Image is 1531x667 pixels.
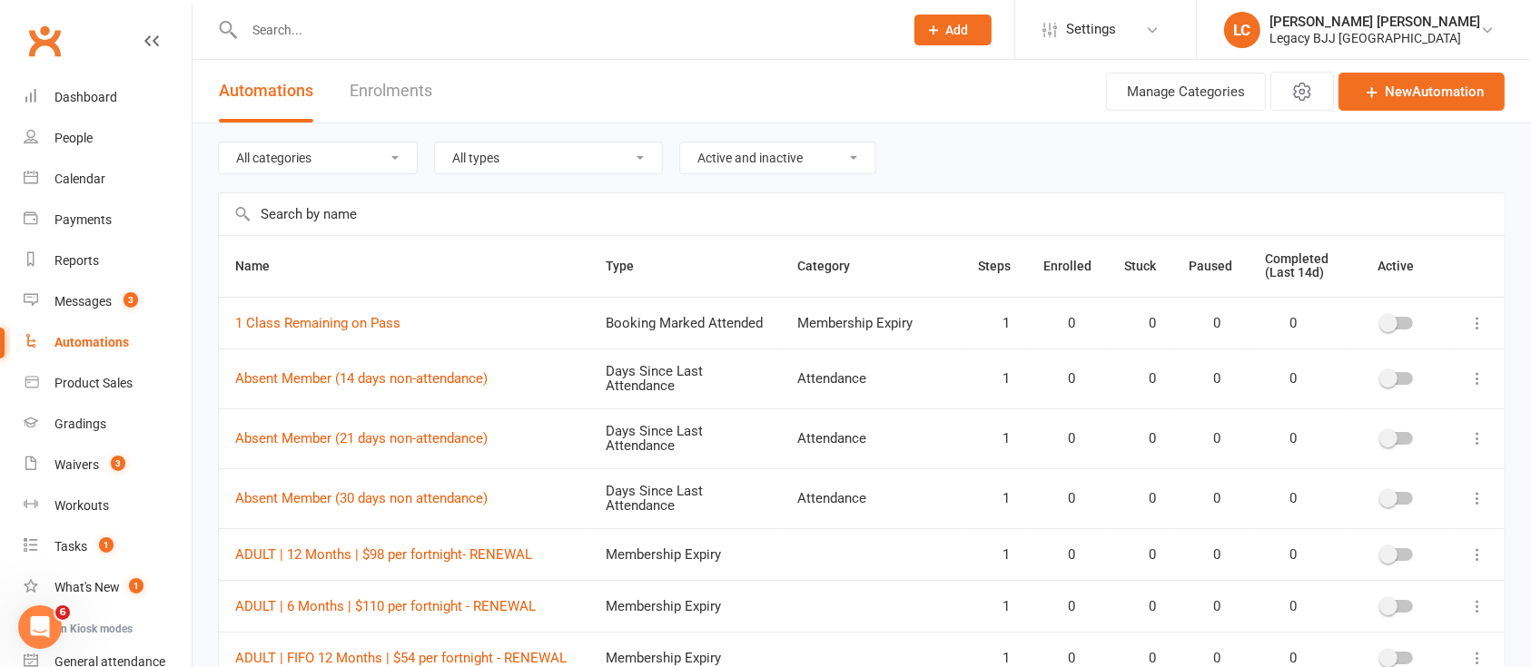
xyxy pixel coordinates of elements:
a: Tasks 1 [24,526,192,567]
a: ADULT | 12 Months | $98 per fortnight- RENEWAL [235,546,532,563]
button: Add [914,15,992,45]
span: 1 [978,599,1010,614]
div: Automations [54,335,129,349]
span: 0 [1265,431,1297,446]
span: 1 [978,491,1010,506]
span: 3 [123,292,138,308]
a: Absent Member (21 days non-attendance) [235,430,488,446]
span: 1 [978,371,1010,387]
span: 0 [1265,371,1297,387]
a: Workouts [24,486,192,526]
button: Automations [219,60,313,123]
div: Legacy BJJ [GEOGRAPHIC_DATA] [1269,30,1480,46]
a: People [24,118,192,159]
a: Absent Member (30 days non attendance) [235,490,488,506]
a: NewAutomation [1338,73,1505,111]
button: Active [1361,255,1434,277]
a: Enrolments [350,60,432,123]
span: 6 [55,605,70,620]
span: 0 [1124,491,1156,506]
a: 1 Class Remaining on Pass [235,315,400,331]
a: Messages 3 [24,281,192,322]
span: 0 [1189,371,1220,387]
a: Reports [24,240,192,281]
span: 1 [129,578,143,593]
span: 0 [1265,547,1297,563]
span: 1 [978,316,1010,331]
span: Settings [1066,9,1116,50]
span: 0 [1043,371,1075,387]
div: Membership Expiry [797,316,945,331]
th: Stuck [1108,236,1172,297]
span: 1 [978,547,1010,563]
a: Calendar [24,159,192,200]
span: 1 [978,651,1010,666]
a: Clubworx [22,18,67,64]
span: 0 [1265,491,1297,506]
div: Gradings [54,417,106,431]
div: Messages [54,294,112,309]
span: 0 [1189,599,1220,614]
span: 0 [1265,599,1297,614]
div: Waivers [54,457,99,472]
input: Search by name [219,193,1505,235]
span: 0 [1043,316,1075,331]
th: Enrolled [1027,236,1108,297]
a: Absent Member (14 days non-attendance) [235,370,488,387]
span: 0 [1043,651,1075,666]
span: 0 [1189,491,1220,506]
span: 0 [1189,651,1220,666]
div: Payments [54,212,112,227]
td: Membership Expiry [589,580,781,632]
span: 0 [1124,651,1156,666]
div: Attendance [797,491,945,506]
span: Active [1378,259,1414,273]
button: Category [797,255,870,277]
button: Manage Categories [1106,73,1266,111]
span: 0 [1124,547,1156,563]
td: Membership Expiry [589,528,781,580]
button: Name [235,255,290,277]
span: Completed (Last 14d) [1265,251,1329,280]
div: [PERSON_NAME] [PERSON_NAME] [1269,14,1480,30]
span: 1 [978,431,1010,446]
span: Add [946,23,969,37]
a: Dashboard [24,77,192,118]
div: What's New [54,580,120,594]
td: Days Since Last Attendance [589,408,781,468]
a: What's New1 [24,567,192,608]
span: 0 [1124,316,1156,331]
input: Search... [239,17,891,43]
div: Dashboard [54,90,117,104]
a: ADULT | FIFO 12 Months | $54 per fortnight - RENEWAL [235,650,567,666]
span: Category [797,259,870,273]
a: Payments [24,200,192,240]
div: Tasks [54,539,87,554]
span: 0 [1124,599,1156,614]
span: 0 [1189,316,1220,331]
span: 0 [1043,491,1075,506]
span: 3 [111,456,125,471]
span: 0 [1189,547,1220,563]
span: 0 [1043,599,1075,614]
th: Paused [1172,236,1249,297]
div: LC [1224,12,1260,48]
span: 0 [1265,651,1297,666]
a: Gradings [24,404,192,445]
a: Waivers 3 [24,445,192,486]
div: People [54,131,93,145]
div: Reports [54,253,99,268]
div: Product Sales [54,376,133,390]
a: Automations [24,322,192,363]
span: 0 [1189,431,1220,446]
iframe: Intercom live chat [18,605,62,649]
th: Steps [962,236,1027,297]
div: Workouts [54,498,109,513]
span: 0 [1124,431,1156,446]
span: 0 [1043,431,1075,446]
div: Attendance [797,431,945,446]
span: 0 [1124,371,1156,387]
a: Product Sales [24,363,192,404]
span: 0 [1265,316,1297,331]
th: Type [589,236,781,297]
